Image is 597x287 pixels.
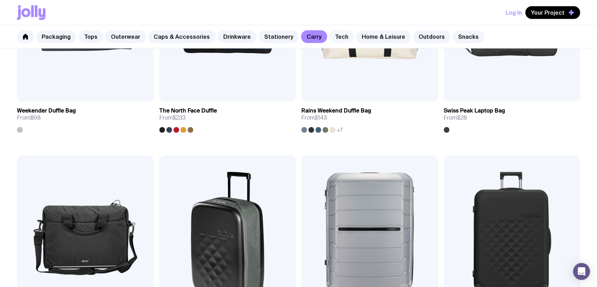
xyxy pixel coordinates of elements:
button: Log In [506,6,522,19]
span: $68 [30,114,41,121]
a: Tops [78,30,103,43]
a: The North Face DuffleFrom$233 [159,102,296,133]
span: From [444,114,467,121]
span: From [17,114,41,121]
span: Your Project [531,9,565,16]
div: Open Intercom Messenger [573,263,590,280]
a: Weekender Duffle BagFrom$68 [17,102,154,133]
a: Outdoors [413,30,450,43]
span: $143 [315,114,327,121]
h3: The North Face Duffle [159,107,217,114]
a: Carry [301,30,327,43]
a: Stationery [259,30,299,43]
a: Packaging [36,30,76,43]
button: Your Project [525,6,580,19]
a: Snacks [453,30,484,43]
a: Rains Weekend Duffle BagFrom$143+7 [301,102,438,133]
span: From [159,114,185,121]
a: Caps & Accessories [148,30,215,43]
h3: Swiss Peak Laptop Bag [444,107,505,114]
span: +7 [337,127,343,133]
span: From [301,114,327,121]
a: Swiss Peak Laptop BagFrom$28 [444,102,580,133]
h3: Weekender Duffle Bag [17,107,76,114]
a: Tech [329,30,354,43]
span: $233 [173,114,185,121]
span: $28 [457,114,467,121]
a: Home & Leisure [356,30,411,43]
h3: Rains Weekend Duffle Bag [301,107,371,114]
a: Drinkware [218,30,256,43]
a: Outerwear [105,30,146,43]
